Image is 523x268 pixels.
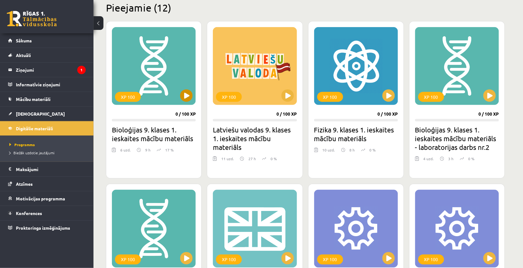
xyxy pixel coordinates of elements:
p: 17 % [165,147,174,153]
a: Biežāk uzdotie jautājumi [9,150,87,156]
div: XP 100 [418,255,444,265]
span: Biežāk uzdotie jautājumi [9,150,55,155]
span: Konferences [16,210,42,216]
span: Motivācijas programma [16,196,65,201]
div: XP 100 [216,255,242,265]
div: XP 100 [317,255,343,265]
i: 1 [77,66,86,74]
h2: Bioloģijas 9. klases 1. ieskaites mācību materiāls - laboratorijas darbs nr.2 [415,125,499,151]
legend: Maksājumi [16,162,86,176]
div: 4 uzd. [424,156,434,165]
a: Ziņojumi1 [8,63,86,77]
a: Programma [9,142,87,147]
a: Informatīvie ziņojumi [8,77,86,92]
span: Atzīmes [16,181,33,187]
h2: Latviešu valodas 9. klases 1. ieskaites mācību materiāls [213,125,297,151]
div: XP 100 [115,92,141,102]
p: 27 h [248,156,256,161]
a: Proktoringa izmēģinājums [8,221,86,235]
h2: Fizika 9. klases 1. ieskaites mācību materiāls [314,125,398,143]
span: Proktoringa izmēģinājums [16,225,70,231]
legend: Ziņojumi [16,63,86,77]
div: XP 100 [418,92,444,102]
div: 6 uzd. [120,147,131,156]
span: Aktuāli [16,52,31,58]
a: Sākums [8,33,86,48]
legend: Informatīvie ziņojumi [16,77,86,92]
a: Rīgas 1. Tālmācības vidusskola [7,11,57,26]
span: Programma [9,142,35,147]
a: [DEMOGRAPHIC_DATA] [8,107,86,121]
p: 3 h [449,156,454,161]
p: 0 % [468,156,475,161]
a: Atzīmes [8,177,86,191]
p: 0 % [370,147,376,153]
span: Sākums [16,38,32,43]
div: XP 100 [317,92,343,102]
a: Maksājumi [8,162,86,176]
p: 0 % [271,156,277,161]
h2: Pieejamie (12) [106,2,505,14]
a: Mācību materiāli [8,92,86,106]
a: Konferences [8,206,86,220]
span: Mācību materiāli [16,96,50,102]
a: Digitālie materiāli [8,121,86,136]
div: XP 100 [115,255,141,265]
span: [DEMOGRAPHIC_DATA] [16,111,65,117]
h2: Bioloģijas 9. klases 1. ieskaites mācību materiāls [112,125,196,143]
div: 10 uzd. [323,147,335,156]
div: XP 100 [216,92,242,102]
a: Aktuāli [8,48,86,62]
div: 11 uzd. [221,156,234,165]
a: Motivācijas programma [8,191,86,206]
p: 8 h [350,147,355,153]
span: Digitālie materiāli [16,126,53,131]
p: 9 h [145,147,151,153]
